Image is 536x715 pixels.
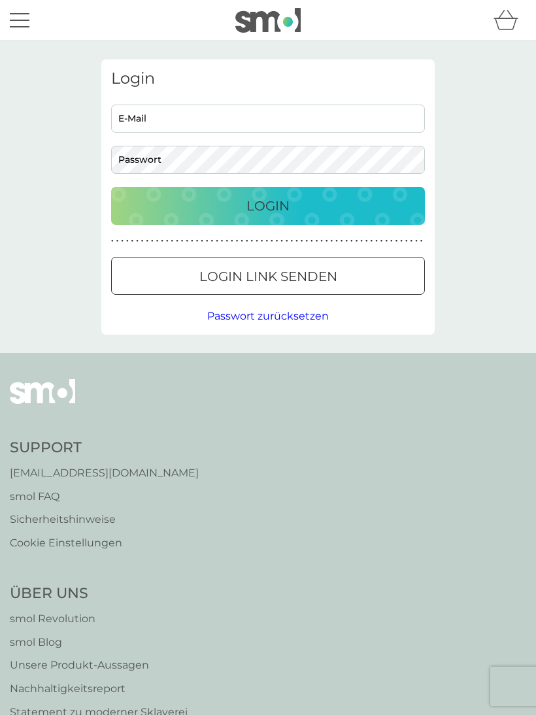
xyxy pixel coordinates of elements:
p: Login [246,195,290,216]
p: ● [380,238,383,244]
p: ● [256,238,258,244]
p: ● [350,238,353,244]
p: Login Link senden [199,266,337,287]
p: ● [276,238,278,244]
p: ● [141,238,144,244]
p: ● [136,238,139,244]
p: ● [246,238,248,244]
p: ● [301,238,303,244]
p: ● [371,238,373,244]
p: ● [320,238,323,244]
p: ● [161,238,163,244]
p: ● [405,238,408,244]
p: ● [166,238,169,244]
img: smol [10,379,75,424]
p: ● [365,238,368,244]
h4: Über Uns [10,584,188,604]
p: ● [310,238,313,244]
a: [EMAIL_ADDRESS][DOMAIN_NAME] [10,465,199,482]
p: ● [280,238,283,244]
p: ● [335,238,338,244]
a: Cookie Einstellungen [10,535,199,552]
p: ● [151,238,154,244]
p: ● [271,238,273,244]
p: ● [410,238,413,244]
p: ● [156,238,159,244]
p: ● [295,238,298,244]
p: ● [345,238,348,244]
p: ● [385,238,388,244]
span: Passwort zurücksetzen [207,310,329,322]
p: ● [261,238,263,244]
button: Login [111,187,425,225]
p: ● [211,238,214,244]
p: ● [216,238,218,244]
p: ● [236,238,239,244]
h3: Login [111,69,425,88]
a: Unsere Produkt‑Aussagen [10,657,188,674]
p: ● [331,238,333,244]
p: ● [146,238,148,244]
p: ● [171,238,174,244]
p: ● [400,238,403,244]
p: ● [181,238,184,244]
a: Nachhaltigkeitsreport [10,680,188,697]
p: ● [415,238,418,244]
p: ● [291,238,293,244]
p: ● [206,238,209,244]
button: Menü [10,8,29,33]
a: Sicherheitshinweise [10,511,199,528]
p: ● [186,238,188,244]
p: ● [390,238,393,244]
img: smol [235,8,301,33]
p: ● [116,238,119,244]
h4: Support [10,438,199,458]
p: ● [341,238,343,244]
button: Login Link senden [111,257,425,295]
a: smol FAQ [10,488,199,505]
p: ● [196,238,199,244]
p: ● [316,238,318,244]
p: ● [176,238,178,244]
p: ● [111,238,114,244]
div: Warenkorb [494,7,526,33]
p: ● [226,238,228,244]
p: ● [231,238,233,244]
p: ● [121,238,124,244]
a: smol Blog [10,634,188,651]
p: ● [241,238,243,244]
p: ● [360,238,363,244]
p: ● [265,238,268,244]
a: smol Revolution [10,610,188,627]
p: ● [305,238,308,244]
p: ● [326,238,328,244]
p: ● [395,238,398,244]
p: ● [375,238,378,244]
p: ● [420,238,423,244]
p: ● [131,238,134,244]
p: ● [126,238,129,244]
button: Passwort zurücksetzen [207,308,329,325]
p: ● [201,238,203,244]
p: ● [286,238,288,244]
p: ● [221,238,224,244]
p: ● [251,238,254,244]
p: ● [356,238,358,244]
p: ● [191,238,193,244]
